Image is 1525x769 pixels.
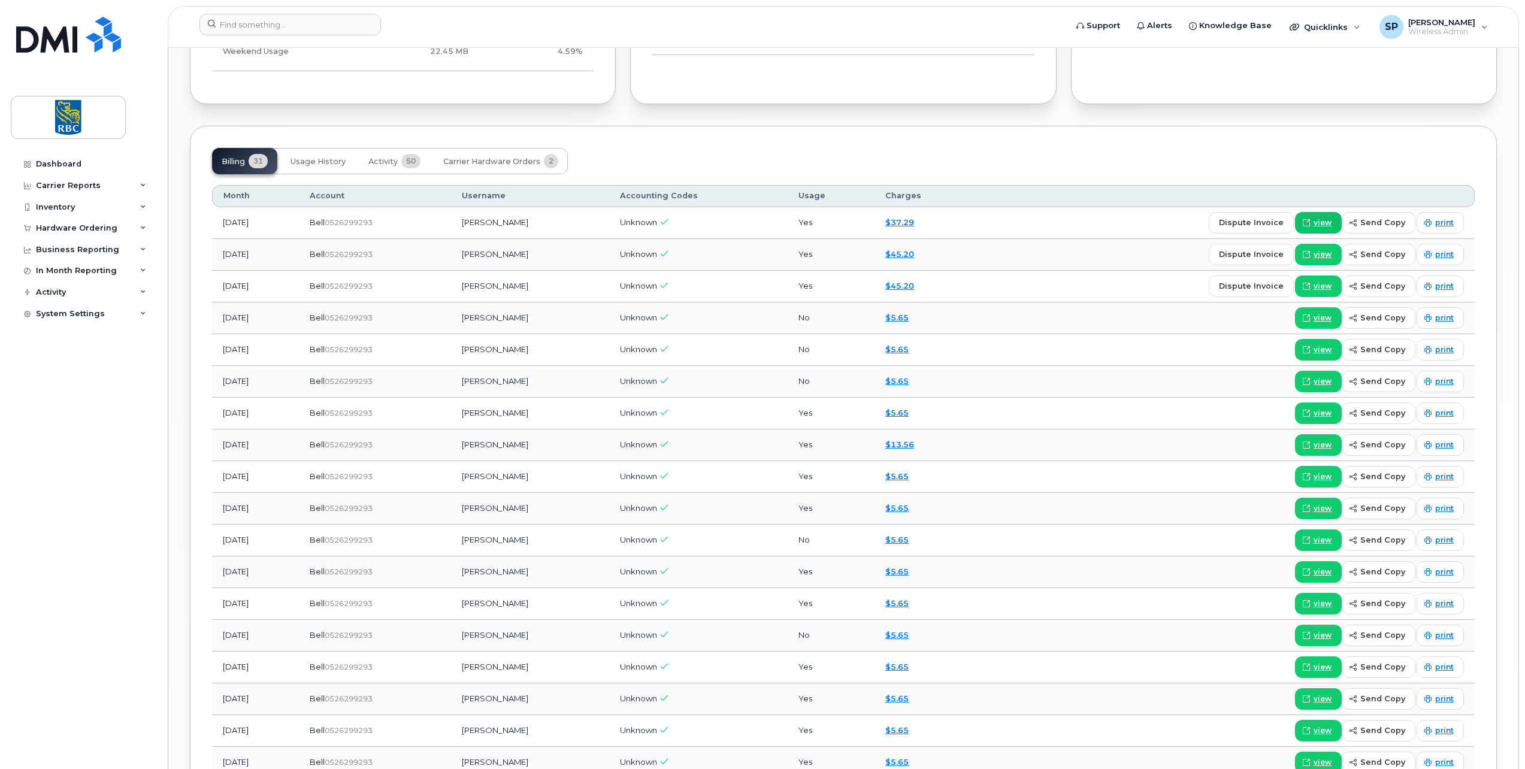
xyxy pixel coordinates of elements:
[1314,344,1332,355] span: view
[620,440,657,449] span: Unknown
[885,662,909,671] a: $5.65
[788,525,875,556] td: No
[1295,498,1342,519] a: view
[1087,20,1120,32] span: Support
[788,652,875,683] td: Yes
[788,620,875,652] td: No
[212,271,299,302] td: [DATE]
[1360,280,1405,292] span: send copy
[885,408,909,417] a: $5.65
[1417,593,1464,614] a: print
[1360,534,1405,546] span: send copy
[212,185,299,207] th: Month
[1360,756,1405,768] span: send copy
[885,313,909,322] a: $5.65
[212,525,299,556] td: [DATE]
[325,345,373,354] span: 0526299293
[1360,598,1405,609] span: send copy
[1435,376,1454,387] span: print
[1314,440,1332,450] span: view
[885,376,909,386] a: $5.65
[1181,14,1280,38] a: Knowledge Base
[885,535,909,544] a: $5.65
[1435,408,1454,419] span: print
[451,366,609,398] td: [PERSON_NAME]
[1360,725,1405,736] span: send copy
[1417,307,1464,329] a: print
[212,429,299,461] td: [DATE]
[1314,281,1332,292] span: view
[212,715,299,747] td: [DATE]
[620,503,657,513] span: Unknown
[325,250,373,259] span: 0526299293
[310,694,325,703] span: Bell
[310,408,325,417] span: Bell
[788,493,875,525] td: Yes
[310,725,325,735] span: Bell
[1435,662,1454,673] span: print
[1360,344,1405,355] span: send copy
[1295,339,1342,361] a: view
[620,313,657,322] span: Unknown
[310,598,325,608] span: Bell
[1417,275,1464,297] a: print
[325,377,373,386] span: 0526299293
[1417,529,1464,551] a: print
[325,567,373,576] span: 0526299293
[1342,244,1415,265] button: send copy
[1342,275,1415,297] button: send copy
[1417,656,1464,678] a: print
[1435,503,1454,514] span: print
[310,376,325,386] span: Bell
[1314,757,1332,768] span: view
[1295,244,1342,265] a: view
[1435,598,1454,609] span: print
[1435,440,1454,450] span: print
[325,599,373,608] span: 0526299293
[1342,339,1415,361] button: send copy
[1295,466,1342,488] a: view
[1295,656,1342,678] a: view
[620,630,657,640] span: Unknown
[1435,567,1454,577] span: print
[1314,694,1332,704] span: view
[1314,471,1332,482] span: view
[1219,249,1284,260] span: dispute invoice
[212,32,594,71] tr: Friday from 6:00pm to Monday 8:00am
[788,429,875,461] td: Yes
[1295,434,1342,456] a: view
[1417,498,1464,519] a: print
[212,493,299,525] td: [DATE]
[352,32,479,71] td: 22.45 MB
[199,14,381,35] input: Find something...
[1342,561,1415,583] button: send copy
[310,535,325,544] span: Bell
[451,302,609,334] td: [PERSON_NAME]
[1360,439,1405,450] span: send copy
[451,683,609,715] td: [PERSON_NAME]
[1314,598,1332,609] span: view
[1314,630,1332,641] span: view
[1342,498,1415,519] button: send copy
[310,662,325,671] span: Bell
[1360,376,1405,387] span: send copy
[885,598,909,608] a: $5.65
[788,461,875,493] td: Yes
[451,207,609,239] td: [PERSON_NAME]
[451,461,609,493] td: [PERSON_NAME]
[1295,212,1342,234] a: view
[620,249,657,259] span: Unknown
[1360,502,1405,514] span: send copy
[885,217,914,227] a: $37.29
[291,157,346,166] span: Usage History
[1295,529,1342,551] a: view
[451,493,609,525] td: [PERSON_NAME]
[1435,535,1454,546] span: print
[1408,17,1475,27] span: [PERSON_NAME]
[620,757,657,767] span: Unknown
[1342,593,1415,614] button: send copy
[885,249,914,259] a: $45.20
[1219,217,1284,228] span: dispute invoice
[1342,434,1415,456] button: send copy
[1295,307,1342,329] a: view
